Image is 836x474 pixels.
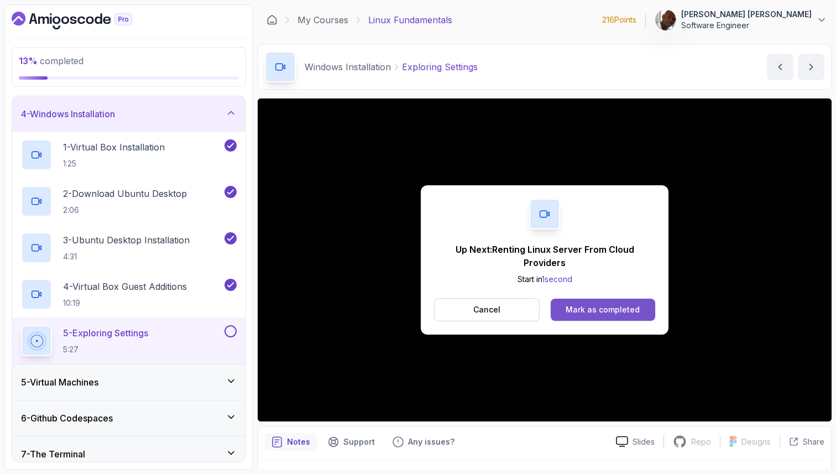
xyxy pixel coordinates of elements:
[19,55,83,66] span: completed
[265,433,317,451] button: notes button
[655,9,827,31] button: user profile image[PERSON_NAME] [PERSON_NAME]Software Engineer
[63,140,165,154] p: 1 - Virtual Box Installation
[63,187,187,200] p: 2 - Download Ubuntu Desktop
[402,60,478,74] p: Exploring Settings
[19,55,38,66] span: 13 %
[21,232,237,263] button: 3-Ubuntu Desktop Installation4:31
[21,376,98,389] h3: 5 - Virtual Machines
[767,54,793,80] button: previous content
[434,274,655,285] p: Start in
[542,274,572,284] span: 1 second
[566,304,640,315] div: Mark as completed
[655,9,676,30] img: user profile image
[321,433,382,451] button: Support button
[798,54,824,80] button: next content
[63,251,190,262] p: 4:31
[258,98,832,421] iframe: 5 - Exploring Settings
[408,436,454,447] p: Any issues?
[368,13,452,27] p: Linux Fundamentals
[21,412,113,425] h3: 6 - Github Codespaces
[12,400,245,436] button: 6-Github Codespaces
[386,433,461,451] button: Feedback button
[681,20,812,31] p: Software Engineer
[267,14,278,25] a: Dashboard
[12,12,158,29] a: Dashboard
[21,186,237,217] button: 2-Download Ubuntu Desktop2:06
[633,436,655,447] p: Slides
[63,326,148,340] p: 5 - Exploring Settings
[12,96,245,132] button: 4-Windows Installation
[63,205,187,216] p: 2:06
[297,13,348,27] a: My Courses
[63,298,187,309] p: 10:19
[607,436,663,447] a: Slides
[473,304,500,315] p: Cancel
[21,107,115,121] h3: 4 - Windows Installation
[343,436,375,447] p: Support
[287,436,310,447] p: Notes
[602,14,636,25] p: 216 Points
[63,344,148,355] p: 5:27
[803,436,824,447] p: Share
[12,436,245,472] button: 7-The Terminal
[551,299,655,321] button: Mark as completed
[780,436,824,447] button: Share
[21,139,237,170] button: 1-Virtual Box Installation1:25
[21,325,237,356] button: 5-Exploring Settings5:27
[305,60,391,74] p: Windows Installation
[63,280,187,293] p: 4 - Virtual Box Guest Additions
[63,158,165,169] p: 1:25
[741,436,771,447] p: Designs
[63,233,190,247] p: 3 - Ubuntu Desktop Installation
[21,279,237,310] button: 4-Virtual Box Guest Additions10:19
[434,243,655,269] p: Up Next: Renting Linux Server From Cloud Providers
[434,298,540,321] button: Cancel
[21,447,85,461] h3: 7 - The Terminal
[691,436,711,447] p: Repo
[12,364,245,400] button: 5-Virtual Machines
[681,9,812,20] p: [PERSON_NAME] [PERSON_NAME]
